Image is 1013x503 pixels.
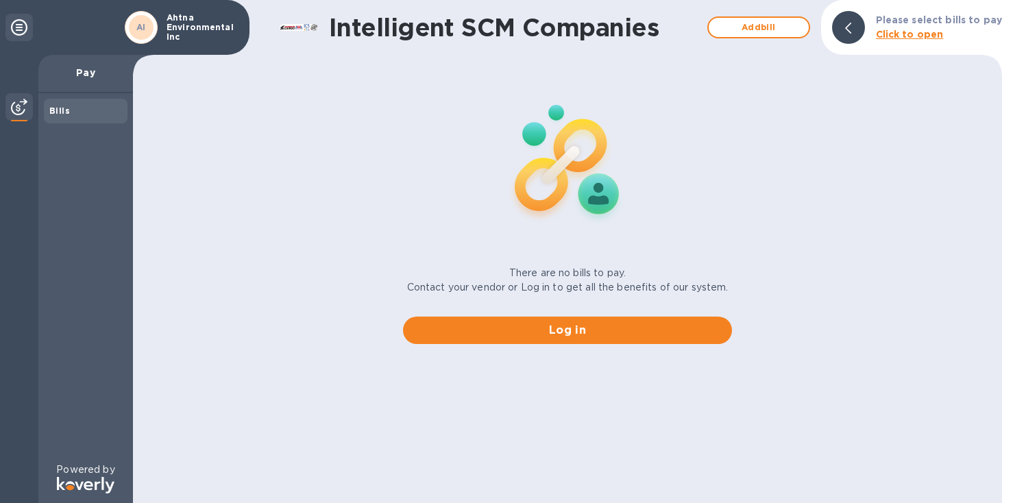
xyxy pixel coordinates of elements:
[720,19,798,36] span: Add bill
[329,13,700,42] h1: Intelligent SCM Companies
[414,322,721,339] span: Log in
[876,29,944,40] b: Click to open
[49,106,70,116] b: Bills
[707,16,810,38] button: Addbill
[57,477,114,493] img: Logo
[407,266,729,295] p: There are no bills to pay. Contact your vendor or Log in to get all the benefits of our system.
[49,66,122,79] p: Pay
[167,13,235,42] p: Ahtna Environmental Inc
[136,22,146,32] b: AI
[403,317,732,344] button: Log in
[876,14,1002,25] b: Please select bills to pay
[56,463,114,477] p: Powered by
